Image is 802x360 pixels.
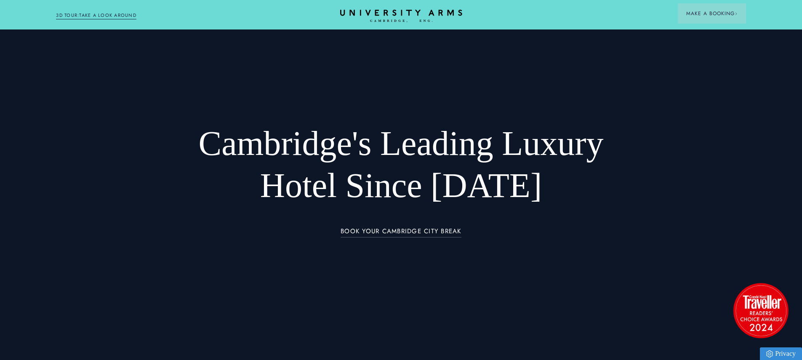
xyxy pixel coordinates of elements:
[56,12,136,19] a: 3D TOUR:TAKE A LOOK AROUND
[766,350,773,357] img: Privacy
[678,3,746,24] button: Make a BookingArrow icon
[340,10,462,23] a: Home
[341,228,461,237] a: BOOK YOUR CAMBRIDGE CITY BREAK
[686,10,738,17] span: Make a Booking
[735,12,738,15] img: Arrow icon
[176,123,626,207] h1: Cambridge's Leading Luxury Hotel Since [DATE]
[760,347,802,360] a: Privacy
[729,279,792,342] img: image-2524eff8f0c5d55edbf694693304c4387916dea5-1501x1501-png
